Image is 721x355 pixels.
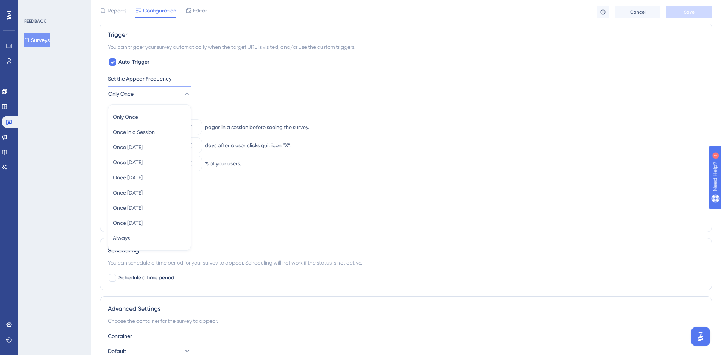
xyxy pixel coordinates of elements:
button: Only Once [108,86,191,101]
div: Set the Appear Frequency [108,74,704,83]
span: Schedule a time period [118,273,174,282]
div: You can schedule a time period for your survey to appear. Scheduling will not work if the status ... [108,258,704,267]
span: Once [DATE] [113,218,143,227]
span: Need Help? [18,2,47,11]
div: You can trigger your survey automatically when the target URL is visited, and/or use the custom t... [108,42,704,51]
span: Once [DATE] [113,188,143,197]
div: Trigger [108,30,704,39]
span: Once [DATE] [113,203,143,212]
button: Once [DATE] [113,200,186,215]
span: Save [684,9,695,15]
button: Once [DATE] [113,140,186,155]
span: Once [DATE] [113,143,143,152]
span: Reports [107,6,126,15]
button: Once [DATE] [113,155,186,170]
span: Editor [193,6,207,15]
div: days after a user clicks quit icon “X”. [205,141,291,150]
span: Cancel [630,9,646,15]
span: Always [113,234,130,243]
div: % of your users. [205,159,241,168]
button: Once [DATE] [113,170,186,185]
div: Scheduling [108,246,704,255]
div: 1 [53,4,55,10]
span: Only Once [113,112,138,121]
div: Container [108,332,704,341]
button: Cancel [615,6,660,18]
div: Advanced Settings [108,304,704,313]
button: Save [666,6,712,18]
button: Once in a Session [113,125,186,140]
span: Once [DATE] [113,158,143,167]
span: Auto-Trigger [118,58,149,67]
div: FEEDBACK [24,18,46,24]
span: Only Once [108,89,134,98]
button: Always [113,230,186,246]
button: Once [DATE] [113,215,186,230]
span: Once in a Session [113,128,155,137]
button: Surveys [24,33,50,47]
span: Configuration [143,6,176,15]
div: Choose the container for the survey to appear. [108,316,704,325]
div: pages in a session before seeing the survey. [205,123,309,132]
iframe: UserGuiding AI Assistant Launcher [689,325,712,348]
span: Once [DATE] [113,173,143,182]
button: Only Once [113,109,186,125]
div: Extra Display Conditions [108,107,704,117]
button: Once [DATE] [113,185,186,200]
